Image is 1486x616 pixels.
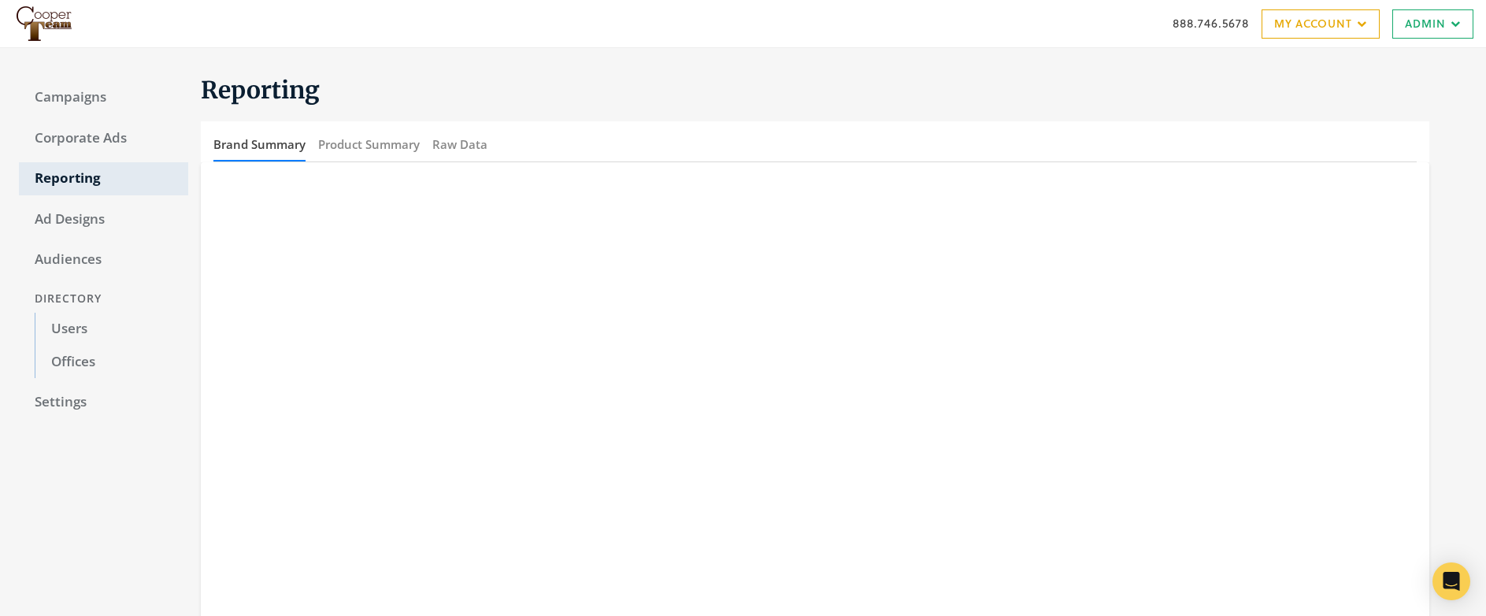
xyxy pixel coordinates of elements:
button: Product Summary [318,128,420,161]
a: Corporate Ads [19,122,188,155]
a: Settings [19,386,188,419]
a: Reporting [19,162,188,195]
a: Ad Designs [19,203,188,236]
a: Audiences [19,243,188,276]
a: 888.746.5678 [1173,15,1249,32]
a: Admin [1392,9,1473,39]
a: Campaigns [19,81,188,114]
div: Directory [19,284,188,314]
button: Brand Summary [213,128,306,161]
button: Raw Data [432,128,487,161]
a: Users [35,313,188,346]
a: Offices [35,346,188,379]
a: My Account [1262,9,1380,39]
img: Adwerx [13,4,76,43]
div: Open Intercom Messenger [1432,562,1470,600]
h1: Reporting [201,75,1429,106]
